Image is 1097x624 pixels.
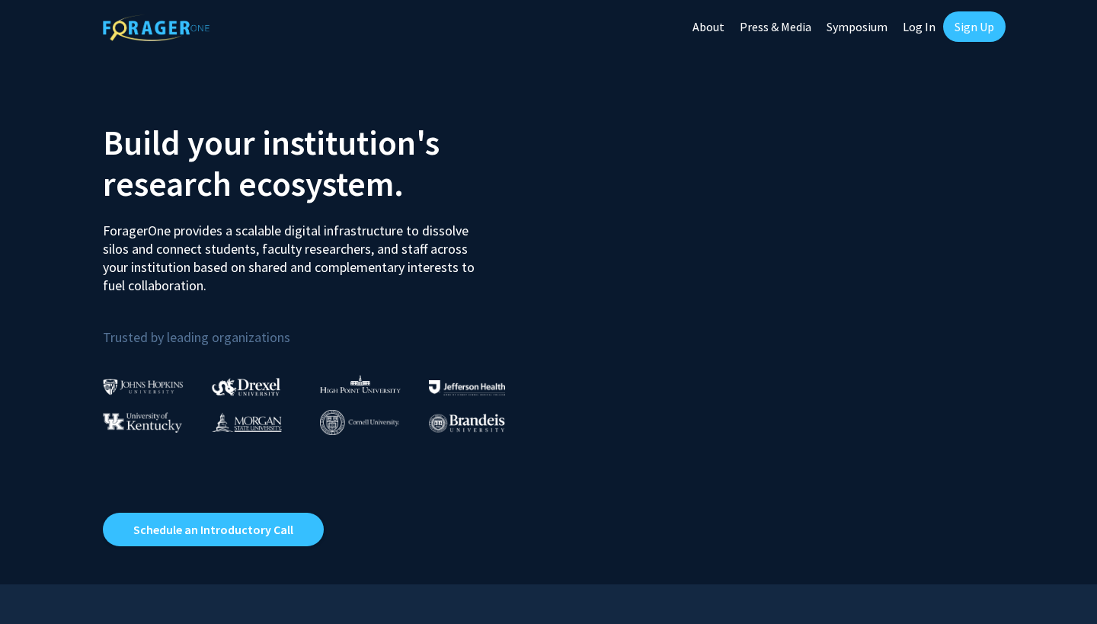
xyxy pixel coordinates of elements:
[103,513,324,546] a: Opens in a new tab
[429,414,505,433] img: Brandeis University
[212,378,280,395] img: Drexel University
[103,412,182,433] img: University of Kentucky
[103,14,209,41] img: ForagerOne Logo
[320,375,401,393] img: High Point University
[429,380,505,395] img: Thomas Jefferson University
[103,210,485,295] p: ForagerOne provides a scalable digital infrastructure to dissolve silos and connect students, fac...
[320,410,399,435] img: Cornell University
[212,412,282,432] img: Morgan State University
[103,307,537,349] p: Trusted by leading organizations
[103,379,184,395] img: Johns Hopkins University
[943,11,1006,42] a: Sign Up
[103,122,537,204] h2: Build your institution's research ecosystem.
